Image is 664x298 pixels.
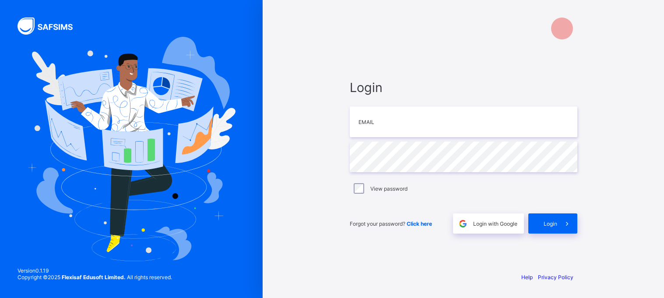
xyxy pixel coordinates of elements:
[27,37,235,261] img: Hero Image
[18,18,83,35] img: SAFSIMS Logo
[473,220,517,227] span: Login with Google
[407,220,432,227] a: Click here
[458,219,468,229] img: google.396cfc9801f0270233282035f929180a.svg
[538,274,573,280] a: Privacy Policy
[370,185,408,192] label: View password
[544,220,557,227] span: Login
[350,220,432,227] span: Forgot your password?
[18,267,172,274] span: Version 0.1.19
[521,274,533,280] a: Help
[62,274,126,280] strong: Flexisaf Edusoft Limited.
[350,80,577,95] span: Login
[18,274,172,280] span: Copyright © 2025 All rights reserved.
